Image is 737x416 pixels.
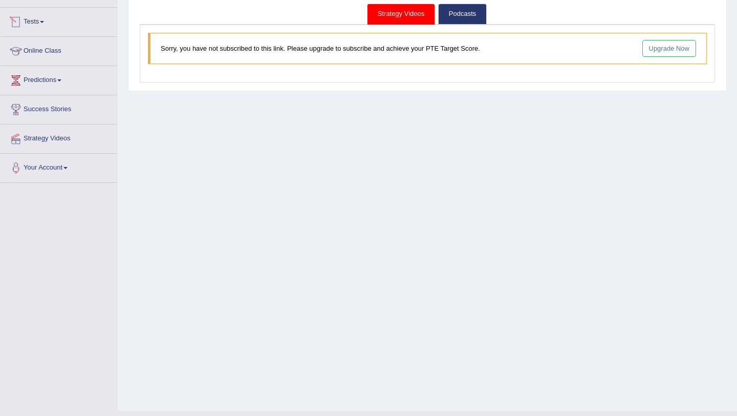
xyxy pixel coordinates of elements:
[1,95,117,121] a: Success Stories
[1,8,117,33] a: Tests
[1,37,117,63] a: Online Class
[642,40,697,57] a: Upgrade Now
[438,4,487,25] a: Podcasts
[148,33,707,64] blockquote: Sorry, you have not subscribed to this link. Please upgrade to subscribe and achieve your PTE Tar...
[1,66,117,92] a: Predictions
[367,4,436,25] a: Strategy Videos
[1,154,117,179] a: Your Account
[1,124,117,150] a: Strategy Videos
